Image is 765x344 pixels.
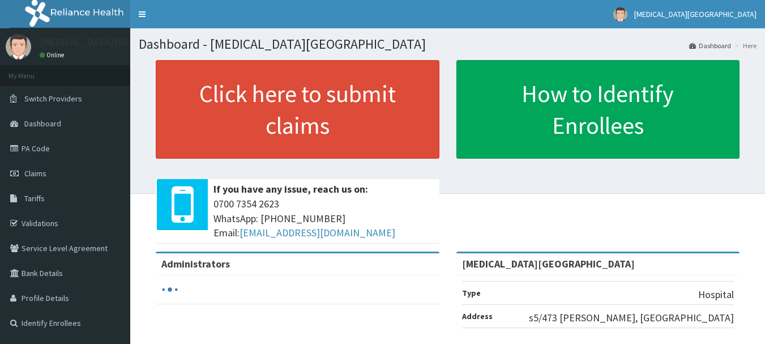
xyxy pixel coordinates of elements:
b: Type [462,288,481,298]
svg: audio-loading [161,281,178,298]
p: s5/473 [PERSON_NAME], [GEOGRAPHIC_DATA] [529,311,734,325]
img: User Image [6,34,31,60]
img: User Image [613,7,627,22]
span: Dashboard [24,118,61,129]
a: Dashboard [689,41,731,50]
span: [MEDICAL_DATA][GEOGRAPHIC_DATA] [634,9,757,19]
a: [EMAIL_ADDRESS][DOMAIN_NAME] [240,226,395,239]
a: How to Identify Enrollees [456,60,740,159]
h1: Dashboard - [MEDICAL_DATA][GEOGRAPHIC_DATA] [139,37,757,52]
li: Here [732,41,757,50]
b: If you have any issue, reach us on: [213,182,368,196]
span: 0700 7354 2623 WhatsApp: [PHONE_NUMBER] Email: [213,197,434,240]
p: [MEDICAL_DATA][GEOGRAPHIC_DATA] [40,37,207,47]
a: Online [40,51,67,59]
b: Administrators [161,257,230,270]
a: Click here to submit claims [156,60,439,159]
b: Address [462,311,493,321]
strong: [MEDICAL_DATA][GEOGRAPHIC_DATA] [462,257,635,270]
p: Hospital [698,287,734,302]
span: Switch Providers [24,94,82,104]
span: Claims [24,168,46,179]
span: Tariffs [24,193,45,203]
